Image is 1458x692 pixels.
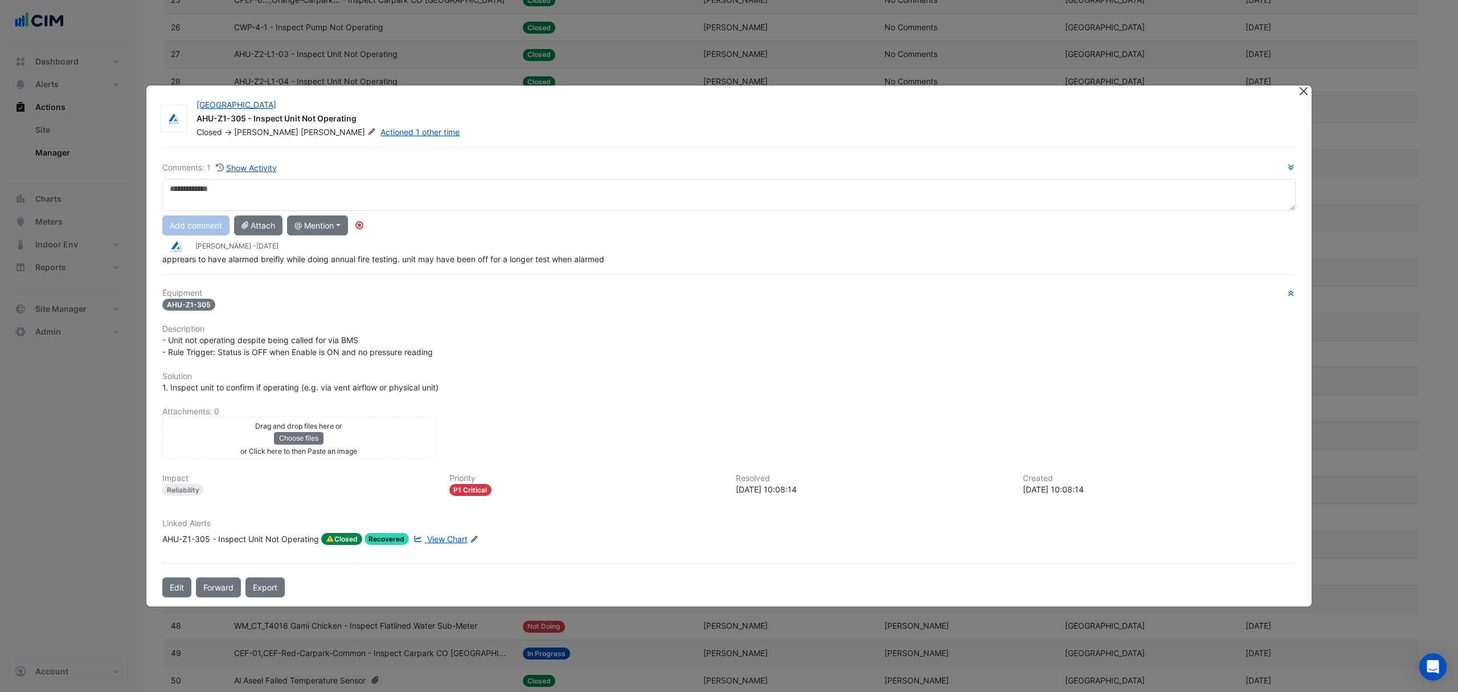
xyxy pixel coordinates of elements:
a: Actioned 1 other time [380,127,460,137]
h6: Equipment [162,288,1296,298]
button: Forward [196,577,241,597]
h6: Attachments: 0 [162,407,1296,417]
small: [PERSON_NAME] - [195,241,279,251]
h6: Description [162,324,1296,334]
span: - Unit not operating despite being called for via BMS - Rule Trigger: Status is OFF when Enable i... [162,335,433,357]
h6: Impact [162,474,436,483]
span: Recovered [364,533,409,545]
button: Close [1297,86,1309,97]
a: [GEOGRAPHIC_DATA] [196,100,276,109]
button: Show Activity [215,161,277,174]
span: Closed [321,533,362,546]
span: 1. Inspect unit to confirm if operating (e.g. via vent airflow or physical unit) [162,382,439,392]
div: Tooltip anchor [354,220,364,230]
img: Airmaster Australia [162,241,191,253]
div: Comments: 1 [162,161,277,174]
button: Edit [162,577,191,597]
span: AHU-Z1-305 [162,299,215,311]
h6: Created [1023,474,1296,483]
img: Airmaster Australia [161,113,187,124]
span: [PERSON_NAME] [301,127,378,138]
div: AHU-Z1-305 - Inspect Unit Not Operating [162,533,319,546]
h6: Solution [162,372,1296,381]
div: Reliability [162,484,204,496]
fa-icon: Edit Linked Alerts [470,535,478,544]
div: [DATE] 10:08:14 [736,483,1009,495]
h6: Priority [449,474,723,483]
small: or Click here to then Paste an image [240,447,357,455]
a: Export [245,577,285,597]
h6: Resolved [736,474,1009,483]
button: @ Mention [287,215,348,235]
button: Attach [234,215,282,235]
span: apprears to have alarmed breifly while doing annual fire testing. unit may have been off for a lo... [162,254,604,264]
div: [DATE] 10:08:14 [1023,483,1296,495]
h6: Linked Alerts [162,519,1296,528]
span: View Chart [427,534,468,544]
span: Closed [196,127,222,137]
div: AHU-Z1-305 - Inspect Unit Not Operating [196,113,1284,127]
div: P1 Critical [449,484,492,496]
small: Drag and drop files here or [255,422,342,430]
a: View Chart [411,533,467,546]
span: -> [224,127,232,137]
span: 2025-08-22 10:08:14 [256,242,279,250]
div: Open Intercom Messenger [1419,653,1447,681]
button: Choose files [274,432,323,445]
span: [PERSON_NAME] [234,127,298,137]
